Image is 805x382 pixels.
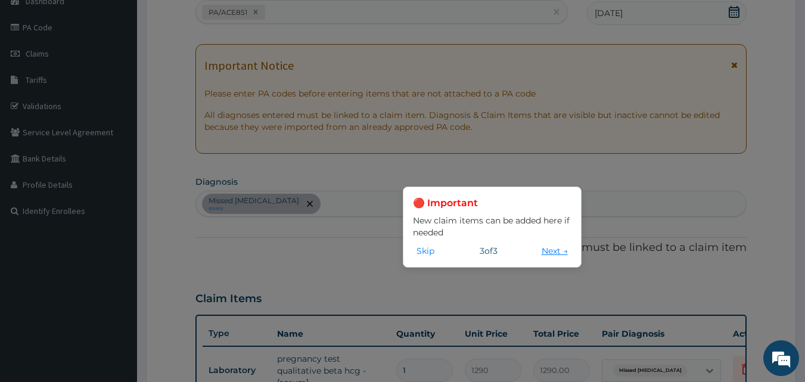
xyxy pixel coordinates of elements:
[480,245,498,257] span: 3 of 3
[538,244,571,257] button: Next →
[413,197,571,210] h3: 🔴 Important
[413,215,571,238] p: New claim items can be added here if needed
[195,6,224,35] div: Minimize live chat window
[69,115,164,235] span: We're online!
[413,244,438,257] button: Skip
[62,67,200,82] div: Chat with us now
[22,60,48,89] img: d_794563401_company_1708531726252_794563401
[6,255,227,297] textarea: Type your message and hit 'Enter'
